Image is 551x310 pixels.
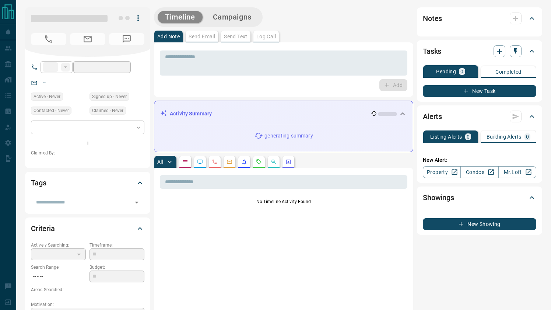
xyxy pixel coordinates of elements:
h2: Tasks [423,45,441,57]
p: Motivation: [31,301,144,308]
svg: Calls [212,159,218,165]
a: Mr.Loft [498,166,536,178]
h2: Notes [423,13,442,24]
p: 0 [467,134,470,139]
p: Actively Searching: [31,242,86,248]
a: Property [423,166,461,178]
div: Tasks [423,42,536,60]
svg: Notes [182,159,188,165]
svg: Agent Actions [285,159,291,165]
p: 0 [526,134,529,139]
span: Active - Never [34,93,60,100]
button: Campaigns [206,11,259,23]
div: Notes [423,10,536,27]
div: Tags [31,174,144,192]
svg: Opportunities [271,159,277,165]
p: -- - -- [31,271,86,283]
p: Activity Summary [170,110,212,118]
h2: Showings [423,192,454,203]
div: Activity Summary [160,107,407,121]
p: Add Note [157,34,180,39]
p: All [157,159,163,164]
svg: Listing Alerts [241,159,247,165]
p: Building Alerts [487,134,522,139]
button: Timeline [158,11,203,23]
p: Completed [495,69,522,74]
p: No Timeline Activity Found [160,198,407,205]
p: Areas Searched: [31,286,144,293]
span: Contacted - Never [34,107,69,114]
div: Alerts [423,108,536,125]
button: Open [131,197,142,208]
p: generating summary [264,132,313,140]
span: Claimed - Never [92,107,123,114]
button: New Task [423,85,536,97]
p: New Alert: [423,156,536,164]
p: Listing Alerts [430,134,462,139]
svg: Requests [256,159,262,165]
p: Claimed By: [31,150,144,156]
div: Criteria [31,220,144,237]
p: Timeframe: [90,242,144,248]
p: Search Range: [31,264,86,271]
span: No Email [70,33,105,45]
p: 0 [460,69,463,74]
span: Signed up - Never [92,93,127,100]
h2: Alerts [423,111,442,122]
h2: Tags [31,177,46,189]
h2: Criteria [31,223,55,234]
svg: Emails [227,159,232,165]
button: New Showing [423,218,536,230]
span: No Number [109,33,144,45]
div: Showings [423,189,536,206]
p: Pending [436,69,456,74]
a: Condos [460,166,498,178]
span: No Number [31,33,66,45]
p: Budget: [90,264,144,271]
svg: Lead Browsing Activity [197,159,203,165]
a: -- [43,80,46,86]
